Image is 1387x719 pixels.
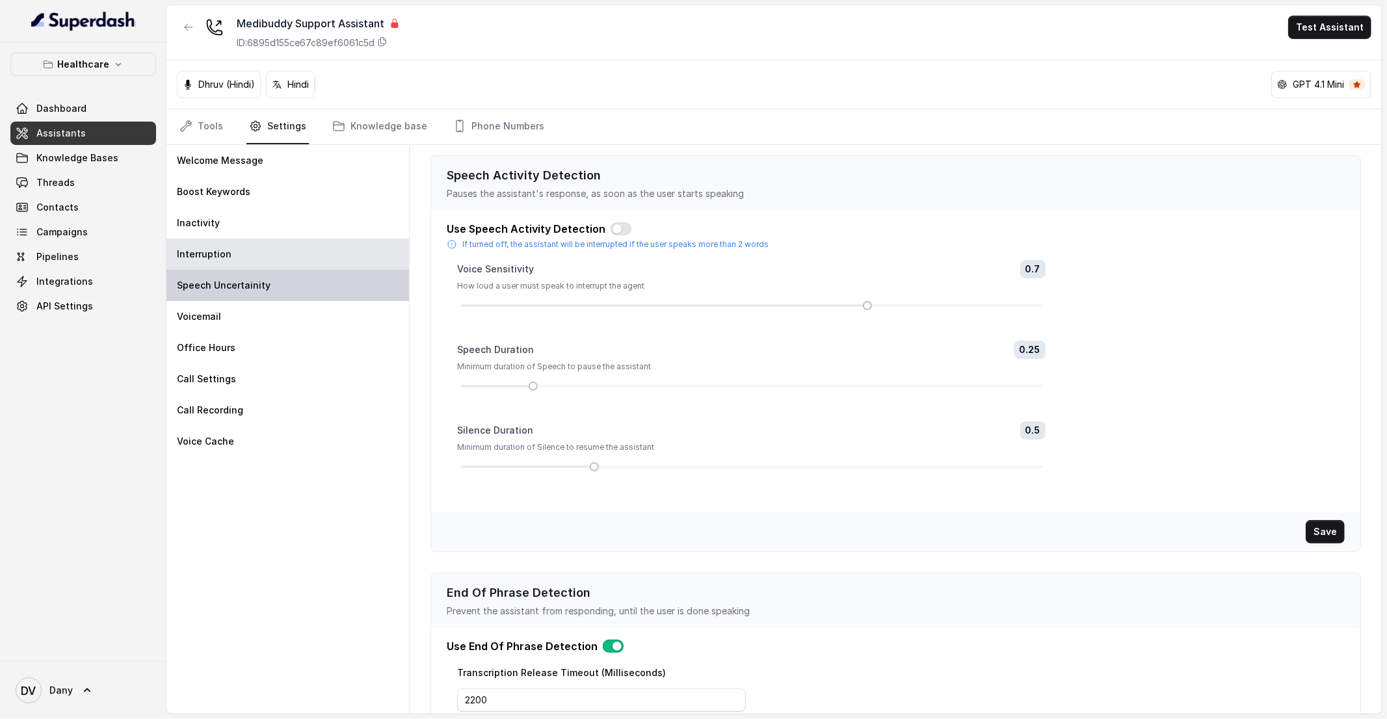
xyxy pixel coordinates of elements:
a: Knowledge base [330,109,430,144]
p: Prevent the assistant from responding, until the user is done speaking [447,605,1345,618]
a: Knowledge Bases [10,146,156,170]
p: ID: 6895d155ce67c89ef6061c5d [237,36,375,49]
p: Boost Keywords [177,185,250,198]
p: Call Recording [177,404,243,417]
label: Transcription Release Timeout (Milliseconds) [457,667,666,678]
p: Use Speech Activity Detection [447,221,605,237]
p: Healthcare [57,57,109,72]
p: Interruption [177,248,231,261]
label: Speech Duration [457,343,534,356]
span: Dany [49,684,73,697]
span: 0.7 [1020,260,1046,278]
a: Dany [10,672,156,709]
p: How loud a user must speak to interrupt the agent [457,281,1046,291]
span: API Settings [36,300,93,313]
p: Speech Uncertainity [177,279,271,292]
span: 0.25 [1014,341,1046,359]
p: GPT 4.1 Mini [1293,78,1344,91]
label: Voice Sensitivity [457,263,534,276]
span: Threads [36,176,75,189]
p: Speech Activity Detection [447,166,1345,185]
a: Pipelines [10,245,156,268]
p: End Of Phrase Detection [447,584,1345,602]
p: Minimum duration of Speech to pause the assistant [457,361,1046,372]
p: Voice Cache [177,435,234,448]
label: Silence Duration [457,424,533,437]
div: Medibuddy Support Assistant [237,16,400,31]
button: Test Assistant [1288,16,1371,39]
p: Call Settings [177,373,236,386]
nav: Tabs [177,109,1371,144]
p: Office Hours [177,341,235,354]
p: Welcome Message [177,154,263,167]
a: Tools [177,109,226,144]
a: Integrations [10,270,156,293]
a: Dashboard [10,97,156,120]
span: Pipelines [36,250,79,263]
a: Phone Numbers [451,109,547,144]
span: Integrations [36,275,93,288]
button: Save [1306,520,1345,543]
p: Voicemail [177,310,221,323]
a: Campaigns [10,220,156,244]
button: Healthcare [10,53,156,76]
p: If turned off, the assistant will be interrupted if the user speaks more than 2 words [462,239,769,250]
svg: openai logo [1277,79,1288,90]
a: API Settings [10,294,156,318]
p: Hindi [287,78,309,91]
p: Pauses the assistant's response, as soon as the user starts speaking [447,187,1345,200]
span: 0.5 [1020,421,1046,439]
a: Settings [246,109,309,144]
a: Assistants [10,122,156,145]
p: Inactivity [177,216,220,229]
a: Contacts [10,196,156,219]
p: Minimum duration of Silence to resume the assistant [457,442,1046,452]
text: DV [21,684,36,698]
span: Dashboard [36,102,86,115]
span: Assistants [36,127,86,140]
p: Use End Of Phrase Detection [447,638,598,654]
span: Contacts [36,201,79,214]
span: Knowledge Bases [36,151,118,164]
p: Dhruv (Hindi) [198,78,255,91]
img: light.svg [31,10,136,31]
span: Campaigns [36,226,88,239]
a: Threads [10,171,156,194]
